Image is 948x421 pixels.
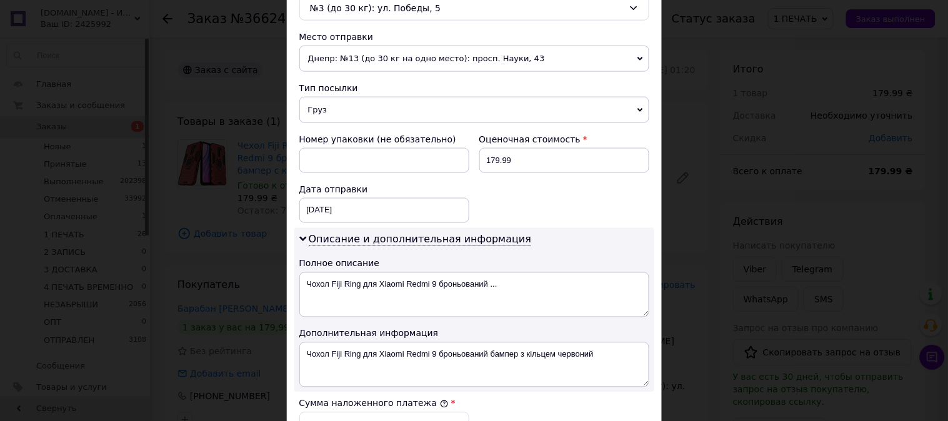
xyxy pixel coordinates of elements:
textarea: Чохол Fiji Ring для Xiaomi Redmi 9 броньований бампер з кільцем червоний [299,342,649,387]
span: Описание и дополнительная информация [309,234,532,246]
div: Номер упаковки (не обязательно) [299,133,469,146]
label: Сумма наложенного платежа [299,399,449,409]
div: Полное описание [299,257,649,270]
div: Оценочная стоимость [479,133,649,146]
div: Дополнительная информация [299,327,649,340]
span: Днепр: №13 (до 30 кг на одно место): просп. Науки, 43 [299,46,649,72]
span: Груз [299,97,649,123]
textarea: Чохол Fiji Ring для Xiaomi Redmi 9 броньований ... [299,272,649,317]
span: Тип посылки [299,83,358,93]
span: Место отправки [299,32,374,42]
div: Дата отправки [299,183,469,196]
